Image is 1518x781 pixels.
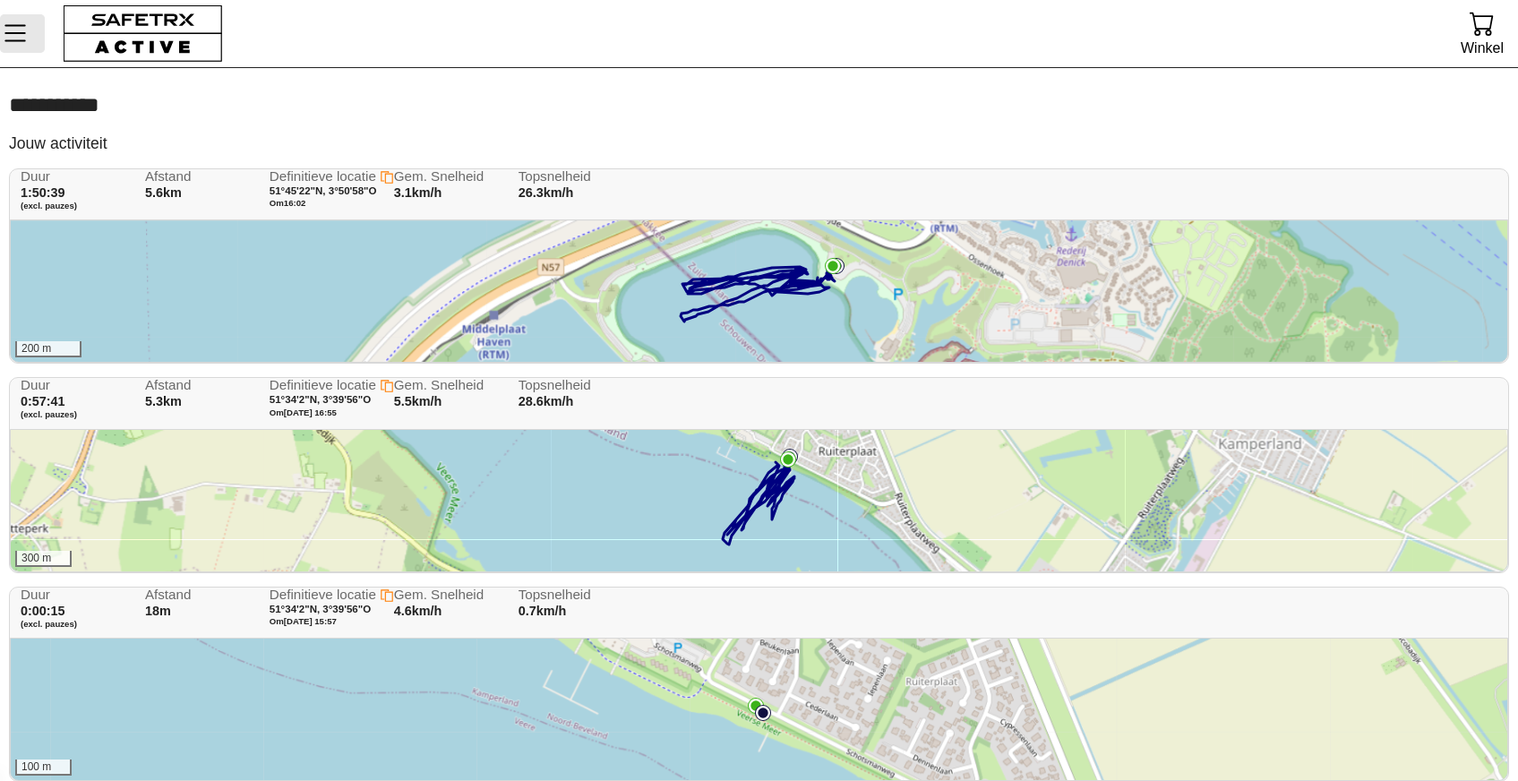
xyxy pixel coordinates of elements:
[21,169,135,185] span: Duur
[145,588,260,603] span: Afstand
[782,449,798,465] img: PathStart.svg
[519,588,633,603] span: Topsnelheid
[394,169,509,185] span: Gem. Snelheid
[21,378,135,393] span: Duur
[21,409,135,420] span: (excl. pauzes)
[519,169,633,185] span: Topsnelheid
[15,341,81,357] div: 200 m
[270,604,371,614] span: 51°34'2"N, 3°39'56"O
[394,185,442,200] span: 3.1km/h
[270,408,337,417] span: Om [DATE] 16:55
[21,201,135,211] span: (excl. pauzes)
[15,760,72,776] div: 100 m
[825,258,841,274] img: PathEnd.svg
[145,169,260,185] span: Afstand
[15,551,72,567] div: 300 m
[145,378,260,393] span: Afstand
[270,394,371,405] span: 51°34'2"N, 3°39'56"O
[9,133,107,154] h5: Jouw activiteit
[519,185,574,200] span: 26.3km/h
[21,394,65,408] span: 0:57:41
[270,587,376,602] span: Definitieve locatie
[394,378,509,393] span: Gem. Snelheid
[394,394,442,408] span: 5.5km/h
[394,588,509,603] span: Gem. Snelheid
[519,394,574,408] span: 28.6km/h
[145,185,182,200] span: 5.6km
[394,604,442,618] span: 4.6km/h
[519,604,567,618] span: 0.7km/h
[270,198,306,208] span: Om 16:02
[748,698,764,714] img: PathEnd.svg
[780,451,796,468] img: PathEnd.svg
[145,394,182,408] span: 5.3km
[21,185,65,200] span: 1:50:39
[21,588,135,603] span: Duur
[270,616,337,626] span: Om [DATE] 15:57
[270,377,376,392] span: Definitieve locatie
[21,604,65,618] span: 0:00:15
[270,185,377,196] span: 51°45'22"N, 3°50'58"O
[755,705,771,721] img: PathStart.svg
[519,378,633,393] span: Topsnelheid
[1461,36,1504,60] div: Winkel
[145,604,171,618] span: 18m
[21,619,135,630] span: (excl. pauzes)
[270,168,376,184] span: Definitieve locatie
